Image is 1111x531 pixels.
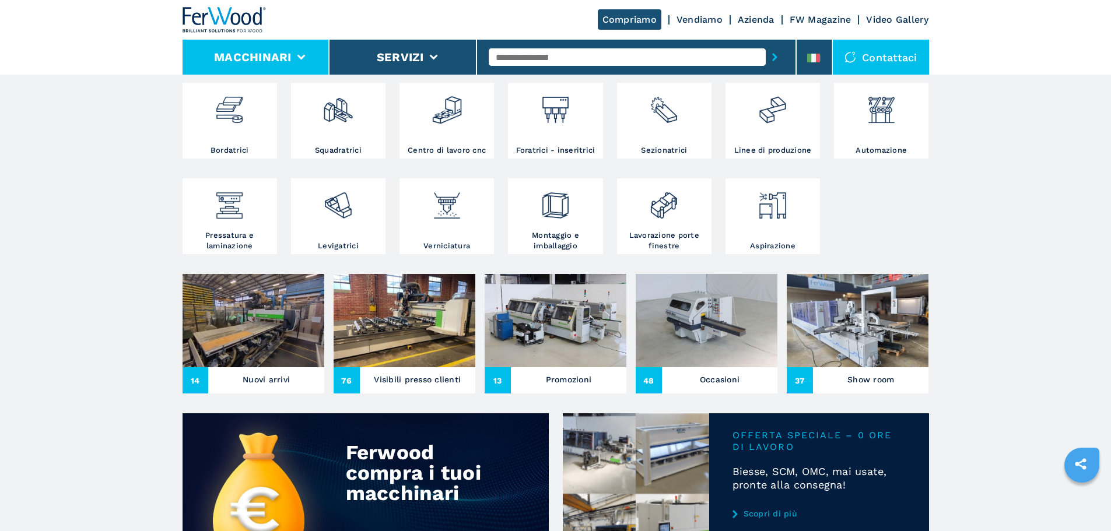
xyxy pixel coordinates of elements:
[757,86,788,125] img: linee_di_produzione_2.png
[315,145,362,156] h3: Squadratrici
[323,181,353,221] img: levigatrici_2.png
[185,230,274,251] h3: Pressatura e laminazione
[183,178,277,254] a: Pressatura e laminazione
[183,274,324,393] a: Nuovi arrivi14Nuovi arrivi
[423,241,470,251] h3: Verniciatura
[516,145,595,156] h3: Foratrici - inseritrici
[787,274,928,367] img: Show room
[766,44,784,71] button: submit-button
[408,145,486,156] h3: Centro di lavoro cnc
[620,230,709,251] h3: Lavorazione porte finestre
[540,86,571,125] img: foratrici_inseritrici_2.png
[183,367,209,393] span: 14
[211,145,249,156] h3: Bordatrici
[214,86,245,125] img: bordatrici_1.png
[508,83,602,159] a: Foratrici - inseritrici
[485,274,626,393] a: Promozioni13Promozioni
[1066,449,1095,479] a: sharethis
[866,86,897,125] img: automazione.png
[399,83,494,159] a: Centro di lavoro cnc
[334,367,360,393] span: 76
[1061,479,1102,522] iframe: Chat
[183,7,267,33] img: Ferwood
[726,83,820,159] a: Linee di produzione
[641,145,687,156] h3: Sezionatrici
[399,178,494,254] a: Verniciatura
[546,371,592,388] h3: Promozioni
[649,86,679,125] img: sezionatrici_2.png
[677,14,723,25] a: Vendiamo
[787,367,813,393] span: 37
[291,83,385,159] a: Squadratrici
[636,367,662,393] span: 48
[334,274,475,393] a: Visibili presso clienti76Visibili presso clienti
[787,274,928,393] a: Show room37Show room
[636,274,777,367] img: Occasioni
[866,14,928,25] a: Video Gallery
[485,367,511,393] span: 13
[377,50,424,64] button: Servizi
[334,274,475,367] img: Visibili presso clienti
[511,230,600,251] h3: Montaggio e imballaggio
[844,51,856,63] img: Contattaci
[636,274,777,393] a: Occasioni48Occasioni
[485,274,626,367] img: Promozioni
[738,14,774,25] a: Azienda
[847,371,894,388] h3: Show room
[790,14,851,25] a: FW Magazine
[750,241,795,251] h3: Aspirazione
[374,371,461,388] h3: Visibili presso clienti
[649,181,679,221] img: lavorazione_porte_finestre_2.png
[243,371,290,388] h3: Nuovi arrivi
[508,178,602,254] a: Montaggio e imballaggio
[540,181,571,221] img: montaggio_imballaggio_2.png
[733,509,906,518] a: Scopri di più
[757,181,788,221] img: aspirazione_1.png
[291,178,385,254] a: Levigatrici
[323,86,353,125] img: squadratrici_2.png
[214,50,292,64] button: Macchinari
[346,442,498,504] div: Ferwood compra i tuoi macchinari
[432,86,462,125] img: centro_di_lavoro_cnc_2.png
[734,145,812,156] h3: Linee di produzione
[856,145,907,156] h3: Automazione
[598,9,661,30] a: Compriamo
[700,371,740,388] h3: Occasioni
[318,241,359,251] h3: Levigatrici
[183,83,277,159] a: Bordatrici
[617,83,712,159] a: Sezionatrici
[833,40,929,75] div: Contattaci
[432,181,462,221] img: verniciatura_1.png
[726,178,820,254] a: Aspirazione
[834,83,928,159] a: Automazione
[183,274,324,367] img: Nuovi arrivi
[214,181,245,221] img: pressa-strettoia.png
[617,178,712,254] a: Lavorazione porte finestre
